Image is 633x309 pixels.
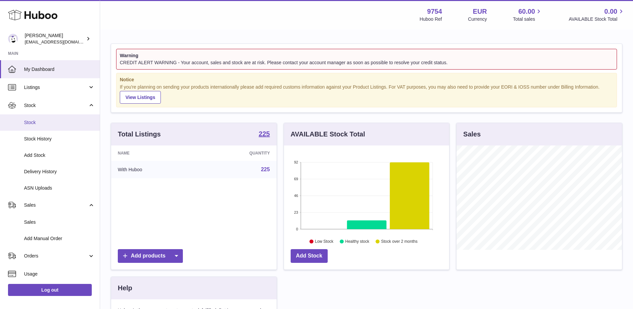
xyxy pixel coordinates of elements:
[111,161,198,178] td: With Huboo
[24,84,88,91] span: Listings
[513,7,543,22] a: 60.00 Total sales
[569,16,625,22] span: AVAILABLE Stock Total
[198,145,276,161] th: Quantity
[118,284,132,293] h3: Help
[24,152,95,159] span: Add Stock
[24,102,88,109] span: Stock
[291,249,328,263] a: Add Stock
[118,130,161,139] h3: Total Listings
[120,77,613,83] strong: Notice
[294,194,298,198] text: 46
[24,169,95,175] span: Delivery History
[259,130,270,137] strong: 225
[291,130,365,139] h3: AVAILABLE Stock Total
[294,160,298,164] text: 92
[296,227,298,231] text: 0
[24,271,95,277] span: Usage
[24,202,88,208] span: Sales
[24,119,95,126] span: Stock
[427,7,442,16] strong: 9754
[381,239,417,244] text: Stock over 2 months
[473,7,487,16] strong: EUR
[261,167,270,172] a: 225
[118,249,183,263] a: Add products
[24,253,88,259] span: Orders
[25,39,98,44] span: [EMAIL_ADDRESS][DOMAIN_NAME]
[8,284,92,296] a: Log out
[24,136,95,142] span: Stock History
[463,130,481,139] h3: Sales
[120,60,613,66] div: CREDIT ALERT WARNING - Your account, sales and stock are at risk. Please contact your account man...
[604,7,617,16] span: 0.00
[8,34,18,44] img: info@fieldsluxury.london
[513,16,543,22] span: Total sales
[569,7,625,22] a: 0.00 AVAILABLE Stock Total
[120,53,613,59] strong: Warning
[24,219,95,225] span: Sales
[24,235,95,242] span: Add Manual Order
[24,185,95,191] span: ASN Uploads
[468,16,487,22] div: Currency
[345,239,369,244] text: Healthy stock
[259,130,270,138] a: 225
[24,66,95,73] span: My Dashboard
[25,32,85,45] div: [PERSON_NAME]
[518,7,535,16] span: 60.00
[420,16,442,22] div: Huboo Ref
[294,210,298,214] text: 23
[294,177,298,181] text: 69
[120,84,613,104] div: If you're planning on sending your products internationally please add required customs informati...
[315,239,334,244] text: Low Stock
[111,145,198,161] th: Name
[120,91,161,104] a: View Listings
